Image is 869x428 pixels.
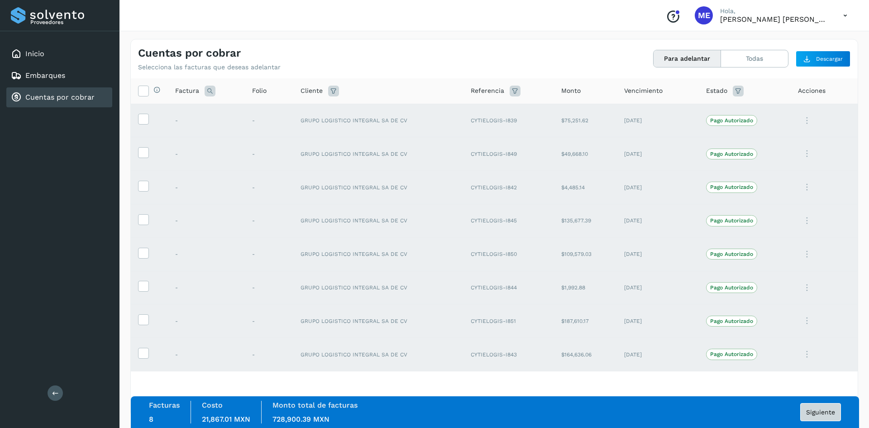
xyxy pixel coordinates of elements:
[617,271,699,304] td: [DATE]
[168,104,245,137] td: -
[168,304,245,338] td: -
[617,338,699,371] td: [DATE]
[471,86,504,96] span: Referencia
[245,171,293,204] td: -
[617,204,699,237] td: [DATE]
[293,338,463,371] td: GRUPO LOGISTICO INTEGRAL SA DE CV
[554,104,617,137] td: $75,251.62
[138,63,281,71] p: Selecciona las facturas que deseas adelantar
[554,204,617,237] td: $135,677.39
[293,104,463,137] td: GRUPO LOGISTICO INTEGRAL SA DE CV
[463,137,554,171] td: CYTIELOGIS-I849
[463,338,554,371] td: CYTIELOGIS-I843
[293,137,463,171] td: GRUPO LOGISTICO INTEGRAL SA DE CV
[293,237,463,271] td: GRUPO LOGISTICO INTEGRAL SA DE CV
[245,137,293,171] td: -
[293,271,463,304] td: GRUPO LOGISTICO INTEGRAL SA DE CV
[168,271,245,304] td: -
[272,415,329,423] span: 728,900.39 MXN
[30,19,109,25] p: Proveedores
[25,49,44,58] a: Inicio
[168,237,245,271] td: -
[710,217,753,224] p: Pago Autorizado
[720,7,829,15] p: Hola,
[554,237,617,271] td: $109,579.03
[654,50,721,67] button: Para adelantar
[798,86,826,96] span: Acciones
[6,87,112,107] div: Cuentas por cobrar
[710,151,753,157] p: Pago Autorizado
[554,171,617,204] td: $4,485.14
[561,86,581,96] span: Monto
[149,415,153,423] span: 8
[245,104,293,137] td: -
[710,318,753,324] p: Pago Autorizado
[617,137,699,171] td: [DATE]
[617,237,699,271] td: [DATE]
[138,47,241,60] h4: Cuentas por cobrar
[245,204,293,237] td: -
[463,204,554,237] td: CYTIELOGIS-I845
[149,401,180,409] label: Facturas
[293,304,463,338] td: GRUPO LOGISTICO INTEGRAL SA DE CV
[6,44,112,64] div: Inicio
[252,86,267,96] span: Folio
[175,86,199,96] span: Factura
[463,304,554,338] td: CYTIELOGIS-I851
[800,403,841,421] button: Siguiente
[463,171,554,204] td: CYTIELOGIS-I842
[554,304,617,338] td: $187,610.17
[301,86,323,96] span: Cliente
[245,237,293,271] td: -
[168,204,245,237] td: -
[720,15,829,24] p: MARIA EUGENIA PALACIOS GARCIA
[293,171,463,204] td: GRUPO LOGISTICO INTEGRAL SA DE CV
[463,237,554,271] td: CYTIELOGIS-I850
[554,338,617,371] td: $164,636.06
[463,104,554,137] td: CYTIELOGIS-I839
[706,86,727,96] span: Estado
[617,304,699,338] td: [DATE]
[25,93,95,101] a: Cuentas por cobrar
[245,338,293,371] td: -
[796,51,850,67] button: Descargar
[554,137,617,171] td: $49,668.10
[554,271,617,304] td: $1,992.88
[245,304,293,338] td: -
[806,409,835,415] span: Siguiente
[816,55,843,63] span: Descargar
[168,137,245,171] td: -
[168,338,245,371] td: -
[710,351,753,357] p: Pago Autorizado
[710,184,753,190] p: Pago Autorizado
[624,86,663,96] span: Vencimiento
[202,401,223,409] label: Costo
[202,415,250,423] span: 21,867.01 MXN
[721,50,788,67] button: Todas
[710,284,753,291] p: Pago Autorizado
[617,171,699,204] td: [DATE]
[272,401,358,409] label: Monto total de facturas
[168,171,245,204] td: -
[25,71,65,80] a: Embarques
[245,271,293,304] td: -
[463,271,554,304] td: CYTIELOGIS-I844
[710,117,753,124] p: Pago Autorizado
[6,66,112,86] div: Embarques
[293,204,463,237] td: GRUPO LOGISTICO INTEGRAL SA DE CV
[617,104,699,137] td: [DATE]
[710,251,753,257] p: Pago Autorizado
